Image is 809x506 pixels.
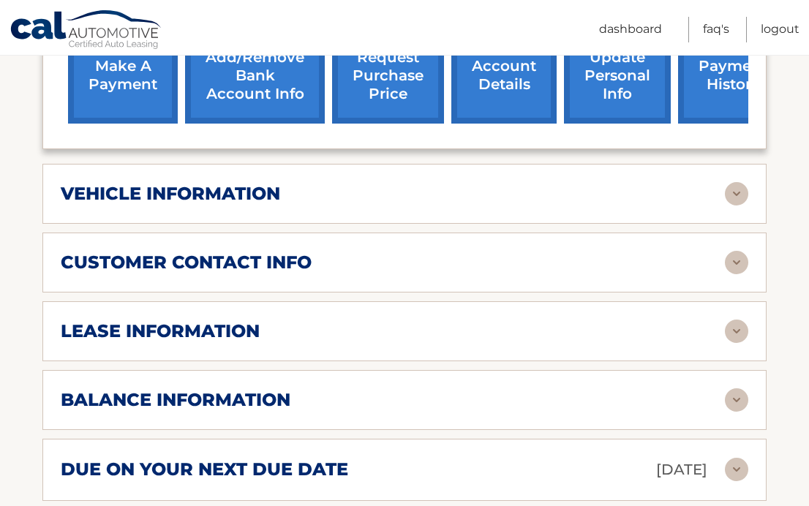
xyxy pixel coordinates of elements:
[703,17,729,42] a: FAQ's
[656,457,707,483] p: [DATE]
[725,182,748,205] img: accordion-rest.svg
[61,183,280,205] h2: vehicle information
[61,320,260,342] h2: lease information
[725,458,748,481] img: accordion-rest.svg
[68,28,178,124] a: make a payment
[61,252,312,273] h2: customer contact info
[185,28,325,124] a: Add/Remove bank account info
[564,28,671,124] a: update personal info
[725,320,748,343] img: accordion-rest.svg
[725,388,748,412] img: accordion-rest.svg
[678,28,788,124] a: payment history
[61,458,348,480] h2: due on your next due date
[10,10,163,52] a: Cal Automotive
[725,251,748,274] img: accordion-rest.svg
[451,28,557,124] a: account details
[332,28,444,124] a: request purchase price
[599,17,662,42] a: Dashboard
[61,389,290,411] h2: balance information
[761,17,799,42] a: Logout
